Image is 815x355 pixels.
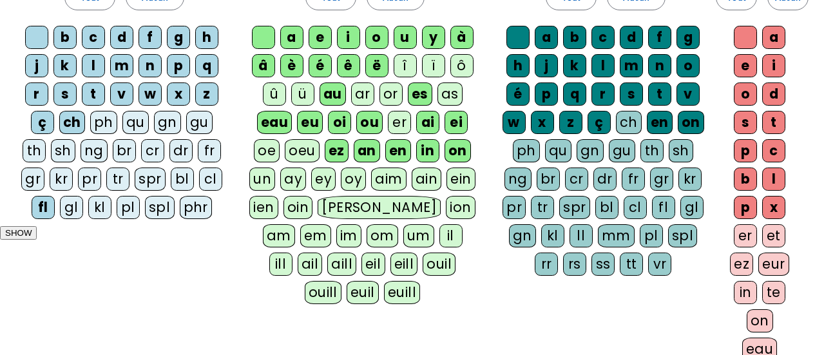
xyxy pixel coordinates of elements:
[122,111,149,134] div: qu
[280,26,303,49] div: a
[620,82,643,106] div: s
[318,196,441,219] div: [PERSON_NAME]
[169,139,193,162] div: dr
[341,168,366,191] div: oy
[439,224,463,247] div: il
[21,168,44,191] div: gr
[106,168,129,191] div: tr
[535,82,558,106] div: p
[263,82,286,106] div: û
[762,224,785,247] div: et
[180,196,213,219] div: phr
[416,111,439,134] div: ai
[535,26,558,49] div: a
[446,196,475,219] div: ion
[676,26,700,49] div: g
[25,82,48,106] div: r
[620,253,643,276] div: tt
[327,253,356,276] div: aill
[734,281,757,304] div: in
[450,26,474,49] div: à
[541,224,564,247] div: kl
[347,281,379,304] div: euil
[504,168,532,191] div: ng
[88,196,111,219] div: kl
[563,82,586,106] div: q
[531,196,554,219] div: tr
[559,111,582,134] div: z
[422,26,445,49] div: y
[503,111,526,134] div: w
[379,82,403,106] div: or
[445,111,468,134] div: ei
[90,111,117,134] div: ph
[734,111,757,134] div: s
[570,224,593,247] div: ll
[113,139,136,162] div: br
[734,196,757,219] div: p
[563,54,586,77] div: k
[199,168,222,191] div: cl
[762,139,785,162] div: c
[616,111,642,134] div: ch
[195,26,218,49] div: h
[762,281,785,304] div: te
[269,253,292,276] div: ill
[195,82,218,106] div: z
[648,54,671,77] div: n
[422,54,445,77] div: ï
[437,82,463,106] div: as
[537,168,560,191] div: br
[730,253,753,276] div: ez
[280,168,306,191] div: ay
[257,111,292,134] div: eau
[416,139,439,162] div: in
[652,196,675,219] div: fl
[110,54,133,77] div: m
[762,26,785,49] div: a
[563,253,586,276] div: rs
[167,82,190,106] div: x
[680,196,704,219] div: gl
[51,139,75,162] div: sh
[117,196,140,219] div: pl
[53,26,77,49] div: b
[254,139,280,162] div: oe
[412,168,442,191] div: ain
[53,54,77,77] div: k
[291,82,314,106] div: ü
[361,253,385,276] div: eil
[283,196,313,219] div: oin
[445,139,471,162] div: on
[25,54,48,77] div: j
[82,54,105,77] div: l
[762,168,785,191] div: l
[598,224,635,247] div: mm
[762,82,785,106] div: d
[365,26,388,49] div: o
[186,111,213,134] div: gu
[139,82,162,106] div: w
[328,111,351,134] div: oi
[506,82,530,106] div: é
[154,111,181,134] div: gn
[394,26,417,49] div: u
[32,196,55,219] div: fl
[300,224,331,247] div: em
[82,26,105,49] div: c
[141,139,164,162] div: cr
[53,82,77,106] div: s
[531,111,554,134] div: x
[195,54,218,77] div: q
[676,82,700,106] div: v
[263,224,295,247] div: am
[762,111,785,134] div: t
[513,139,540,162] div: ph
[110,26,133,49] div: d
[650,168,673,191] div: gr
[394,54,417,77] div: î
[385,139,411,162] div: en
[588,111,611,134] div: ç
[82,82,105,106] div: t
[676,54,700,77] div: o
